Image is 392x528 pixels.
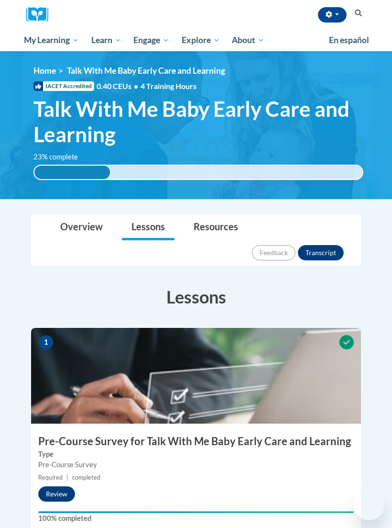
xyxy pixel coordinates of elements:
[38,474,63,481] span: Required
[24,34,79,46] span: My Learning
[17,29,375,51] div: Main menu
[354,490,384,520] iframe: Button to launch messaging window
[91,34,121,46] span: Learn
[34,166,110,179] div: 23% complete
[31,434,361,449] h3: Pre-Course Survey for Talk With Me Baby Early Care and Learning
[33,96,363,147] span: Talk With Me Baby Early Care and Learning
[85,29,128,51] a: Learn
[26,7,55,22] a: Cox Campus
[31,328,361,424] img: Course Image
[252,245,295,260] button: Feedback
[38,449,354,460] label: Type
[134,81,138,90] span: •
[38,486,75,502] button: Review
[33,152,88,162] label: 23% complete
[175,29,226,51] a: Explore
[18,29,85,51] a: My Learning
[97,81,141,91] span: 0.40 CEUs
[133,34,169,46] span: Engage
[122,215,174,240] a: Lessons
[232,34,264,46] span: About
[226,29,271,51] a: About
[184,215,248,240] a: Resources
[33,81,94,91] span: IACET Accredited
[26,7,55,22] img: Logo brand
[38,511,354,513] div: Your progress
[72,474,100,481] span: completed
[31,285,361,309] h3: Lessons
[141,81,196,90] span: 4 Training Hours
[38,513,354,524] label: 100% completed
[329,35,369,45] span: En español
[38,335,54,349] span: 1
[51,215,112,240] a: Overview
[351,8,366,19] button: Search
[127,29,175,51] a: Engage
[298,245,344,260] button: Transcript
[38,460,354,470] div: Pre-Course Survey
[182,34,220,46] span: Explore
[66,474,68,481] span: |
[318,7,347,22] button: Account Settings
[323,30,375,50] a: En español
[33,66,56,76] a: Home
[67,66,225,76] span: Talk With Me Baby Early Care and Learning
